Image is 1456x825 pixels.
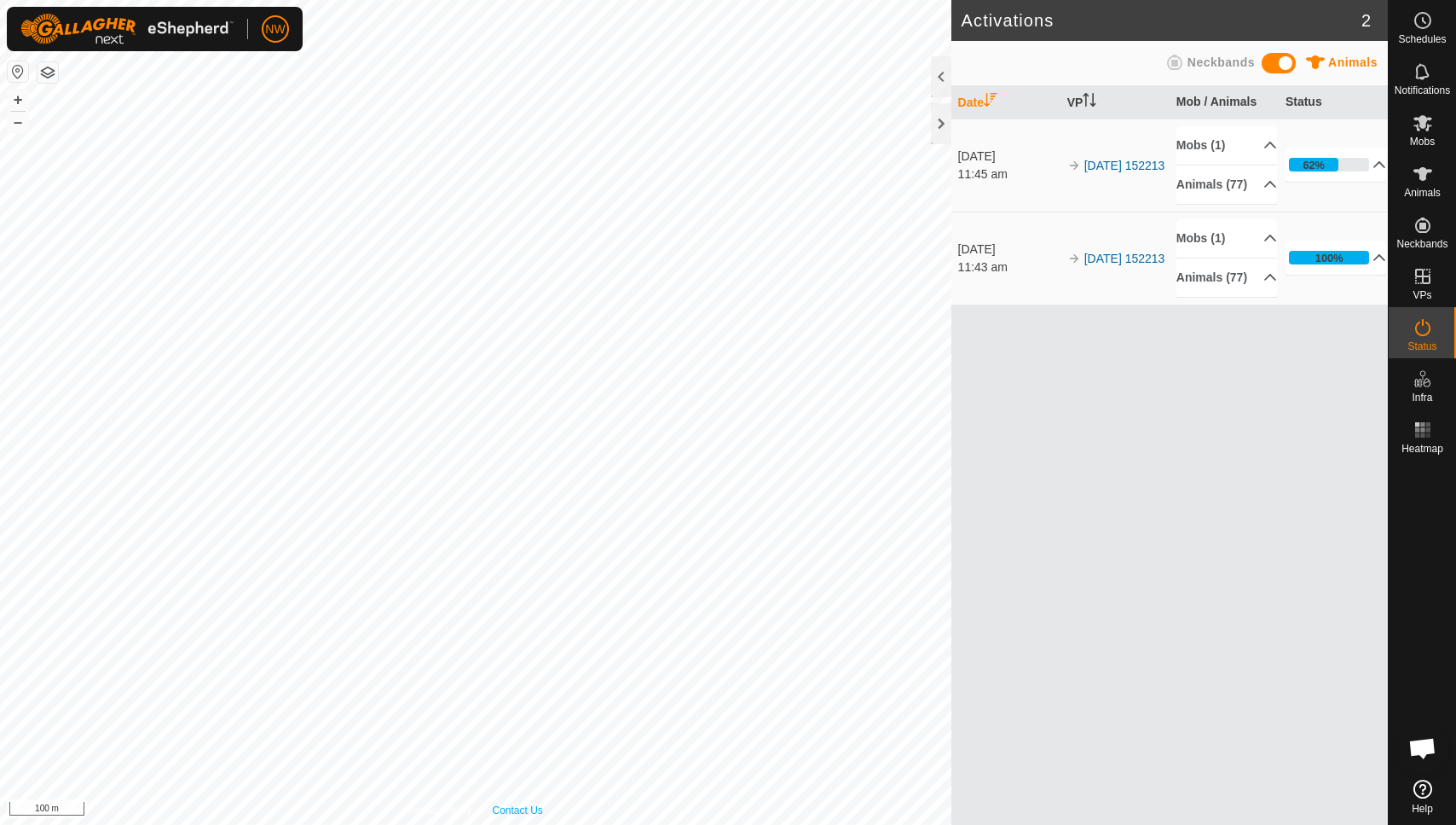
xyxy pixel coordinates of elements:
[1328,55,1378,69] span: Animals
[1412,804,1433,814] span: Help
[1176,219,1278,258] p-accordion-header: Mobs (1)
[1176,166,1278,204] p-accordion-header: Animals (77)
[1083,96,1096,109] p-sorticon: Activate to sort
[1397,723,1448,774] a: Open chat
[1176,259,1278,297] p-accordion-header: Animals (77)
[962,10,1361,31] h2: Activations
[958,241,1060,259] div: [DATE]
[951,86,1060,119] th: Date
[1361,8,1371,33] span: 2
[1060,86,1170,119] th: VP
[8,90,28,110] button: +
[1170,86,1279,119] th: Mob / Animals
[1187,55,1255,69] span: Neckbands
[38,62,58,83] button: Map Layers
[1410,137,1435,147] span: Mobs
[1407,341,1436,351] span: Status
[1398,34,1446,44] span: Schedules
[1396,239,1447,249] span: Neckbands
[958,148,1060,166] div: [DATE]
[20,14,234,44] img: Gallagher Logo
[1289,251,1370,264] div: 100%
[958,259,1060,276] div: 11:43 am
[1404,188,1441,198] span: Animals
[1084,159,1165,172] a: [DATE] 152213
[984,96,997,109] p-sorticon: Activate to sort
[1401,444,1443,454] span: Heatmap
[408,803,472,818] a: Privacy Policy
[1412,392,1432,403] span: Infra
[1279,86,1388,119] th: Status
[1286,241,1387,275] p-accordion-header: 100%
[1084,252,1165,265] a: [DATE] 152213
[1303,157,1325,173] div: 62%
[1289,158,1370,171] div: 62%
[1395,85,1450,96] span: Notifications
[1286,148,1387,182] p-accordion-header: 62%
[8,61,28,82] button: Reset Map
[8,112,28,132] button: –
[1067,159,1081,172] img: arrow
[1413,290,1431,300] span: VPs
[1389,773,1456,821] a: Help
[958,166,1060,183] div: 11:45 am
[1067,252,1081,265] img: arrow
[1176,126,1278,165] p-accordion-header: Mobs (1)
[265,20,285,38] span: NW
[1315,250,1343,266] div: 100%
[492,803,542,818] a: Contact Us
